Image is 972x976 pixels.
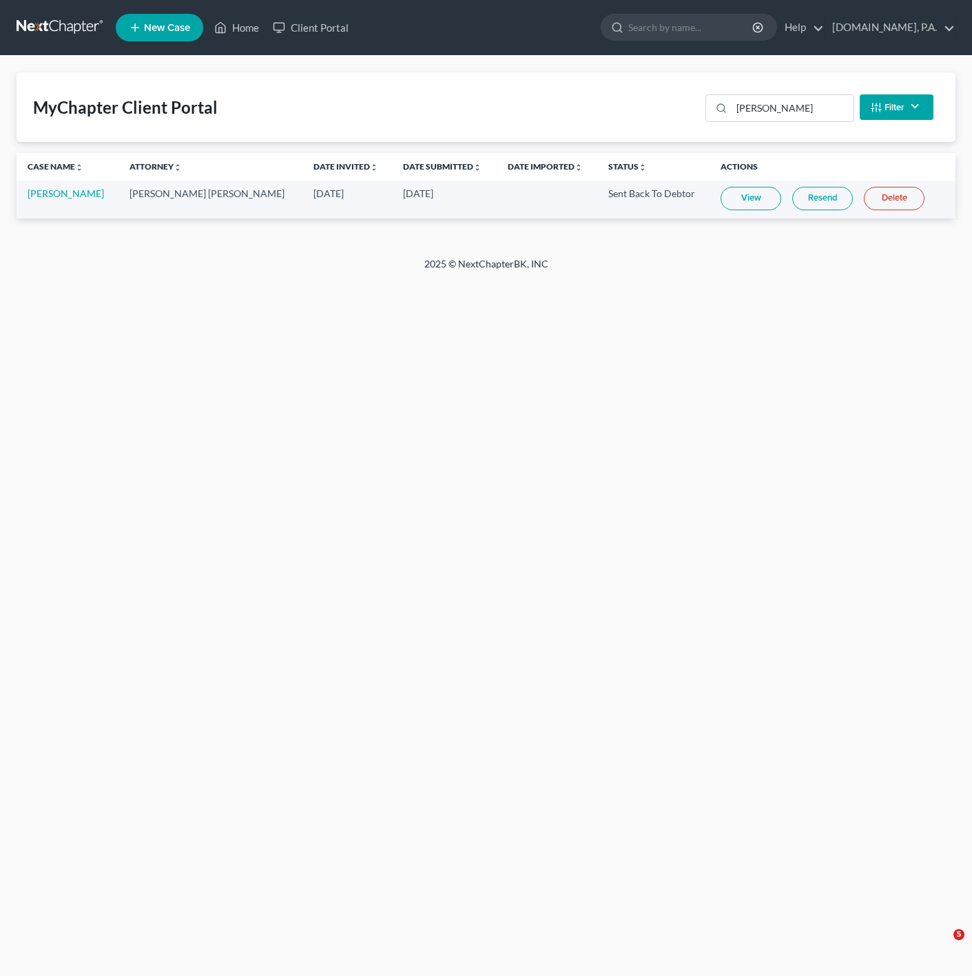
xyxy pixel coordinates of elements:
span: [DATE] [403,187,433,199]
a: Date Submittedunfold_more [403,161,482,172]
i: unfold_more [370,163,378,172]
i: unfold_more [639,163,647,172]
span: New Case [144,23,190,33]
a: Statusunfold_more [608,161,647,172]
a: Date Invitedunfold_more [313,161,378,172]
i: unfold_more [575,163,583,172]
input: Search by name... [628,14,754,40]
i: unfold_more [473,163,482,172]
span: [DATE] [313,187,344,199]
a: Attorneyunfold_more [130,161,182,172]
a: Help [778,15,824,40]
iframe: Intercom live chat [925,929,958,962]
div: 2025 © NextChapterBK, INC [94,257,879,282]
a: Resend [792,187,853,210]
td: Sent Back To Debtor [597,181,710,218]
a: [PERSON_NAME] [28,187,104,199]
a: View [721,187,781,210]
div: MyChapter Client Portal [33,96,218,119]
a: Client Portal [266,15,355,40]
a: Delete [864,187,924,210]
a: Home [207,15,266,40]
th: Actions [710,153,955,181]
input: Search... [732,95,854,121]
i: unfold_more [174,163,182,172]
a: Case Nameunfold_more [28,161,83,172]
a: Date Importedunfold_more [508,161,583,172]
td: [PERSON_NAME] [PERSON_NAME] [118,181,302,218]
button: Filter [860,94,933,120]
a: [DOMAIN_NAME], P.A. [825,15,955,40]
span: 5 [953,929,964,940]
i: unfold_more [75,163,83,172]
